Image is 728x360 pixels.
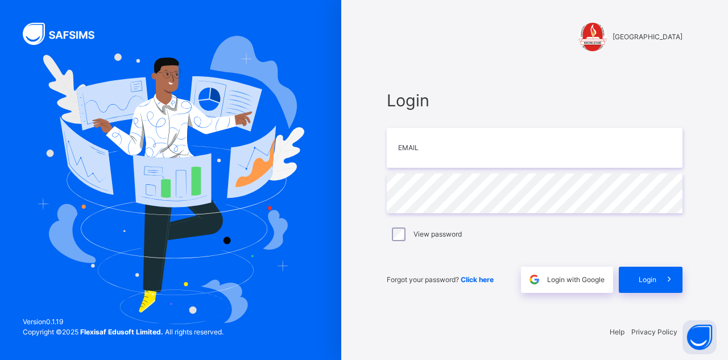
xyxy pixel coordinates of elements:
label: View password [413,229,462,239]
a: Click here [461,275,494,284]
span: Copyright © 2025 All rights reserved. [23,328,224,336]
a: Help [610,328,624,336]
a: Privacy Policy [631,328,677,336]
span: Login [639,275,656,285]
span: Login [387,88,682,113]
span: [GEOGRAPHIC_DATA] [613,32,682,42]
strong: Flexisaf Edusoft Limited. [80,328,163,336]
span: Login with Google [547,275,605,285]
img: google.396cfc9801f0270233282035f929180a.svg [528,273,541,286]
span: Forgot your password? [387,275,494,284]
span: Version 0.1.19 [23,317,224,327]
button: Open asap [682,320,717,354]
img: Hero Image [37,36,305,324]
img: SAFSIMS Logo [23,23,108,45]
